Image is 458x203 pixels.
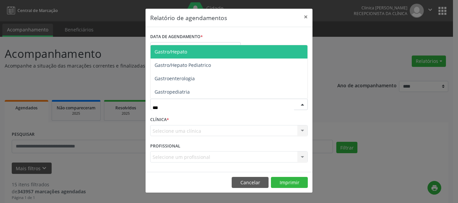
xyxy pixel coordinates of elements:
[232,177,269,188] button: Cancelar
[299,9,312,25] button: Close
[150,115,169,125] label: CLÍNICA
[271,177,308,188] button: Imprimir
[150,13,227,22] h5: Relatório de agendamentos
[155,62,211,68] span: Gastro/Hepato Pediatrico
[150,141,180,151] label: PROFISSIONAL
[155,75,195,82] span: Gastroenterologia
[155,48,187,55] span: Gastro/Hepato
[150,32,203,42] label: DATA DE AGENDAMENTO
[155,89,190,95] span: Gastropediatria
